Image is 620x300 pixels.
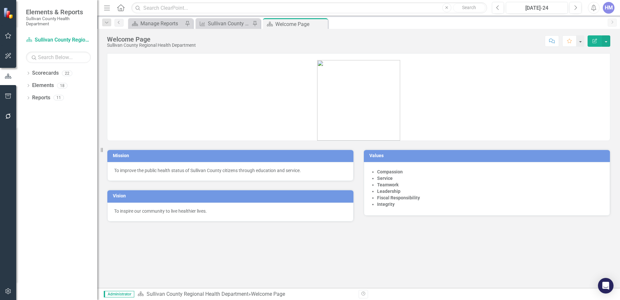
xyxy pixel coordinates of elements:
h3: Vision [113,194,350,198]
p: To improve the public health status of Sullivan County citizens through education and service. [114,167,347,174]
button: [DATE]-24 [506,2,568,14]
span: Administrator [104,291,134,297]
div: 18 [57,83,67,88]
span: Elements & Reports [26,8,91,16]
small: Sullivan County Health Department [26,16,91,27]
input: Search ClearPoint... [131,2,487,14]
a: Sullivan County Regional Health Department [26,36,91,44]
div: 22 [62,70,72,76]
a: Scorecards [32,69,59,77]
div: Welcome Page [275,20,326,28]
div: Sullivan County Kindergarten Students Immunization Status [208,19,251,28]
strong: Integrity [377,202,395,207]
img: ClearPoint Strategy [3,7,15,19]
div: Manage Reports [140,19,183,28]
div: » [137,291,354,298]
div: [DATE]-24 [508,4,566,12]
div: Welcome Page [251,291,285,297]
a: Sullivan County Kindergarten Students Immunization Status [197,19,251,28]
h3: Values [369,153,607,158]
a: Reports [32,94,50,102]
button: HM [603,2,614,14]
div: Sullivan County Regional Health Department [107,43,196,48]
a: Elements [32,82,54,89]
a: Sullivan County Regional Health Department [147,291,248,297]
p: To inspire our community to live healthier lives. [114,208,347,214]
h3: Mission [113,153,350,158]
div: Welcome Page [107,36,196,43]
strong: Service [377,176,393,181]
span: Search [462,5,476,10]
strong: Compassion [377,169,403,174]
div: 11 [54,95,64,101]
button: Search [453,3,485,12]
strong: Fiscal Responsibility [377,195,420,200]
a: Manage Reports [130,19,183,28]
input: Search Below... [26,52,91,63]
strong: Teamwork [377,182,399,187]
div: Open Intercom Messenger [598,278,614,294]
strong: Leadership [377,189,400,194]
